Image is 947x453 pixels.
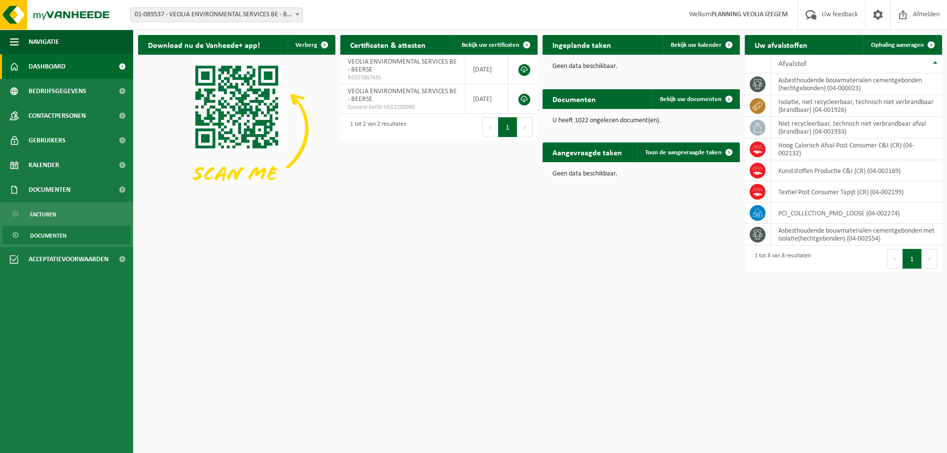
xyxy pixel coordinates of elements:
[29,79,86,104] span: Bedrijfsgegevens
[29,104,86,128] span: Contactpersonen
[130,7,303,22] span: 01-089537 - VEOLIA ENVIRONMENTAL SERVICES BE - BEERSE
[645,149,722,156] span: Toon de aangevraagde taken
[543,142,632,162] h2: Aangevraagde taken
[778,60,806,68] span: Afvalstof
[771,139,942,160] td: Hoog Calorisch Afval Post Consumer C&I (CR) (04-002132)
[29,247,109,272] span: Acceptatievoorwaarden
[466,55,509,84] td: [DATE]
[340,35,436,54] h2: Certificaten & attesten
[771,203,942,224] td: PCI_COLLECTION_PMD_LOOSE (04-002274)
[348,74,458,82] span: RED25007435
[745,35,817,54] h2: Uw afvalstoffen
[517,117,533,137] button: Next
[663,35,739,55] a: Bekijk uw kalender
[29,30,59,54] span: Navigatie
[771,224,942,245] td: asbesthoudende bouwmaterialen cementgebonden met isolatie(hechtgebonden) (04-002554)
[637,142,739,162] a: Toon de aangevraagde taken
[771,160,942,181] td: Kunststoffen Productie C&I (CR) (04-002169)
[29,54,66,79] span: Dashboard
[552,63,730,70] p: Geen data beschikbaar.
[288,35,334,55] button: Verberg
[466,84,509,114] td: [DATE]
[454,35,537,55] a: Bekijk uw certificaten
[482,117,498,137] button: Previous
[30,205,56,224] span: Facturen
[543,35,621,54] h2: Ingeplande taken
[552,171,730,177] p: Geen data beschikbaar.
[498,117,517,137] button: 1
[711,11,788,18] strong: PLANNING VEOLIA IZEGEM
[30,226,67,245] span: Documenten
[2,226,131,244] a: Documenten
[887,249,903,269] button: Previous
[771,181,942,203] td: Textiel Post Consumer Tapijt (CR) (04-002199)
[345,116,406,138] div: 1 tot 2 van 2 resultaten
[29,153,59,177] span: Kalender
[903,249,922,269] button: 1
[771,117,942,139] td: niet recycleerbaar, technisch niet verbrandbaar afval (brandbaar) (04-001933)
[750,248,811,270] div: 1 tot 8 van 8 resultaten
[922,249,937,269] button: Next
[29,128,66,153] span: Gebruikers
[652,89,739,109] a: Bekijk uw documenten
[863,35,941,55] a: Ophaling aanvragen
[462,42,519,48] span: Bekijk uw certificaten
[2,205,131,223] a: Facturen
[131,8,302,22] span: 01-089537 - VEOLIA ENVIRONMENTAL SERVICES BE - BEERSE
[138,55,335,203] img: Download de VHEPlus App
[771,73,942,95] td: asbesthoudende bouwmaterialen cementgebonden (hechtgebonden) (04-000023)
[295,42,317,48] span: Verberg
[552,117,730,124] p: U heeft 1022 ongelezen document(en).
[660,96,722,103] span: Bekijk uw documenten
[771,95,942,117] td: isolatie, niet recycleerbaar, technisch niet verbrandbaar (brandbaar) (04-001926)
[348,88,457,103] span: VEOLIA ENVIRONMENTAL SERVICES BE - BEERSE
[29,177,71,202] span: Documenten
[138,35,270,54] h2: Download nu de Vanheede+ app!
[871,42,924,48] span: Ophaling aanvragen
[543,89,606,108] h2: Documenten
[348,104,458,111] span: Consent-SelfD-VEG2200090
[671,42,722,48] span: Bekijk uw kalender
[348,58,457,73] span: VEOLIA ENVIRONMENTAL SERVICES BE - BEERSE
